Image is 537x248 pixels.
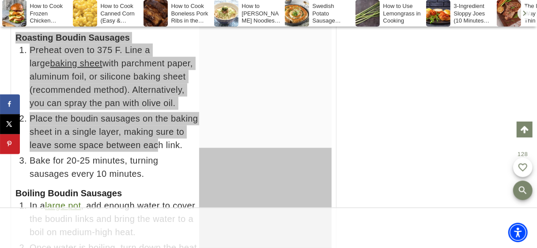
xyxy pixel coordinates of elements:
[45,201,81,210] a: large pot
[30,112,332,152] span: Place the boudin sausages on the baking sheet in a single layer, making sure to leave some space ...
[50,58,102,68] a: baking sheet
[108,208,429,248] iframe: Advertisement
[517,122,533,137] a: Scroll to top
[30,199,332,239] span: In a , add enough water to cover the boudin links and bring the water to a boil on medium-high heat.
[30,154,332,180] span: Bake for 20-25 minutes, turning sausages every 10 minutes.
[30,43,332,110] span: Preheat oven to 375 F. Line a large with parchment paper, aluminum foil, or silicone baking sheet...
[199,2,332,113] iframe: Advertisement
[15,188,122,198] span: Boiling Boudin Sausages
[381,44,513,155] iframe: Advertisement
[508,223,528,242] div: Accessibility Menu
